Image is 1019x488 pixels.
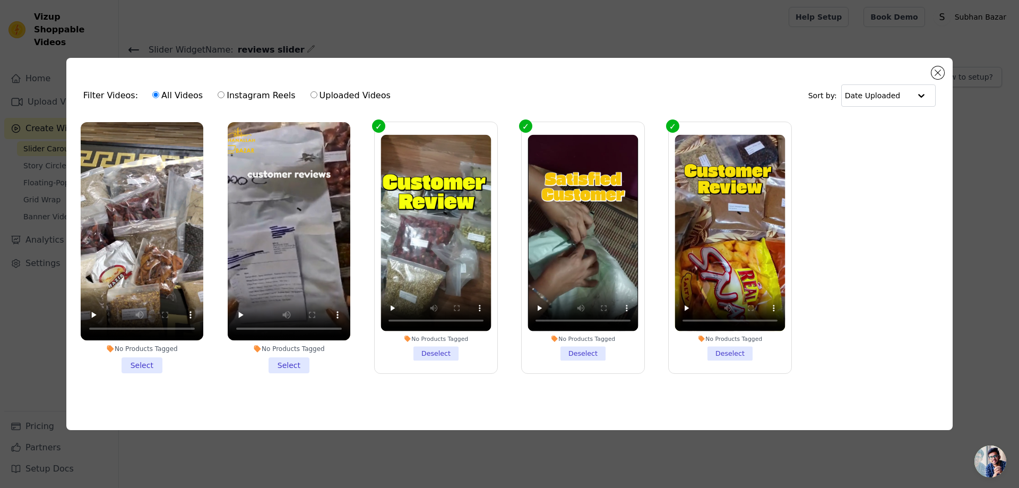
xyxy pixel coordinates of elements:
[152,89,203,102] label: All Videos
[974,446,1006,477] a: Open chat
[228,345,350,353] div: No Products Tagged
[675,335,785,343] div: No Products Tagged
[310,89,391,102] label: Uploaded Videos
[381,335,491,343] div: No Products Tagged
[931,66,944,79] button: Close modal
[528,335,638,343] div: No Products Tagged
[81,345,203,353] div: No Products Tagged
[808,84,936,107] div: Sort by:
[83,83,396,108] div: Filter Videos:
[217,89,296,102] label: Instagram Reels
